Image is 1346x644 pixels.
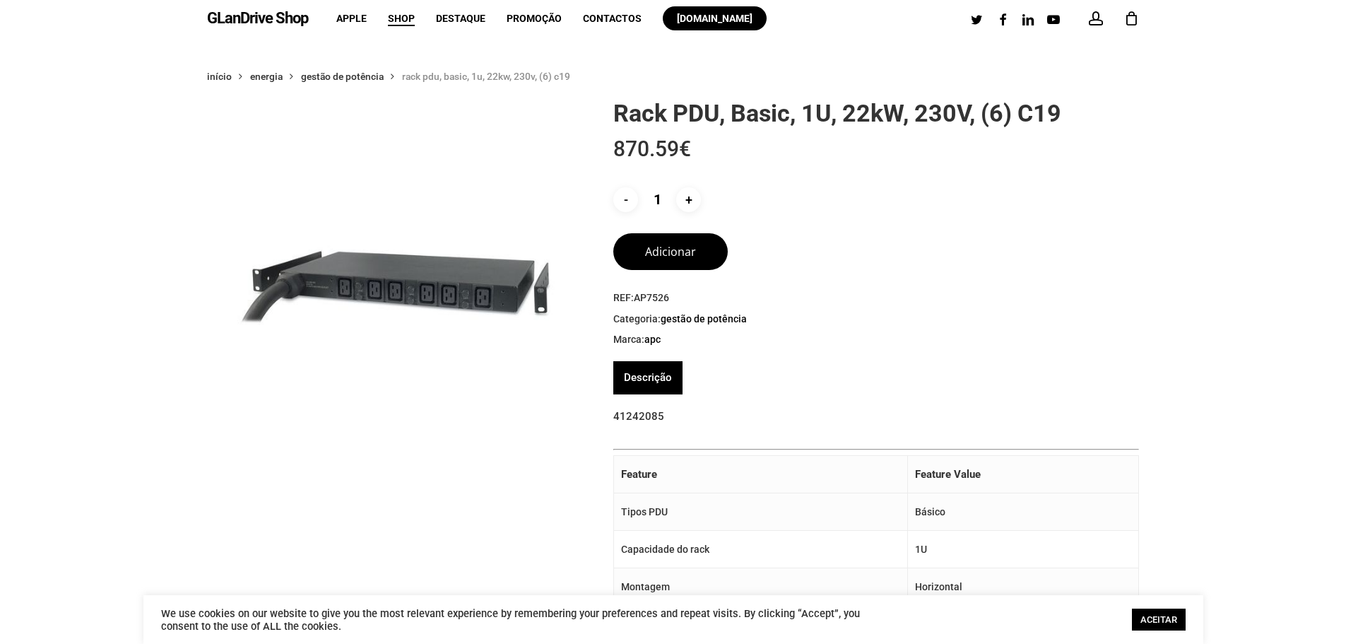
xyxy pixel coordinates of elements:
[613,291,1139,305] span: REF:
[388,13,415,23] a: Shop
[250,70,283,83] a: Energia
[613,136,691,161] bdi: 870.59
[613,233,728,270] button: Adicionar
[583,13,642,24] span: Contactos
[207,11,308,26] a: GLanDrive Shop
[336,13,367,24] span: Apple
[614,568,907,606] td: Montagem
[207,70,232,83] a: Início
[613,98,1139,128] h1: Rack PDU, Basic, 1U, 22kW, 230V, (6) C19
[907,531,1139,568] td: 1U
[614,456,907,493] th: Feature
[336,13,367,23] a: Apple
[613,187,638,212] input: -
[613,405,1139,444] p: 41242085
[661,312,747,325] a: Gestão de Potência
[301,70,384,83] a: Gestão de Potência
[677,13,752,24] span: [DOMAIN_NAME]
[388,13,415,24] span: Shop
[402,71,570,82] span: Rack PDU, Basic, 1U, 22kW, 230V, (6) C19
[436,13,485,24] span: Destaque
[161,607,878,633] div: We use cookies on our website to give you the most relevant experience by remembering your prefer...
[613,312,1139,327] span: Categoria:
[679,136,691,161] span: €
[583,13,642,23] a: Contactos
[614,493,907,531] td: Tipos PDU
[907,456,1139,493] th: Feature Value
[634,292,669,303] span: AP7526
[641,187,673,212] input: Product quantity
[614,531,907,568] td: Capacidade do rack
[436,13,485,23] a: Destaque
[507,13,562,23] a: Promoção
[676,187,701,212] input: +
[1132,609,1186,631] a: ACEITAR
[613,333,1139,347] span: Marca:
[624,361,672,394] a: Descrição
[207,98,585,476] img: Placeholder
[907,493,1139,531] td: Básico
[507,13,562,24] span: Promoção
[907,568,1139,606] td: Horizontal
[663,13,767,23] a: [DOMAIN_NAME]
[644,333,661,346] a: APC
[1124,11,1140,26] a: Cart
